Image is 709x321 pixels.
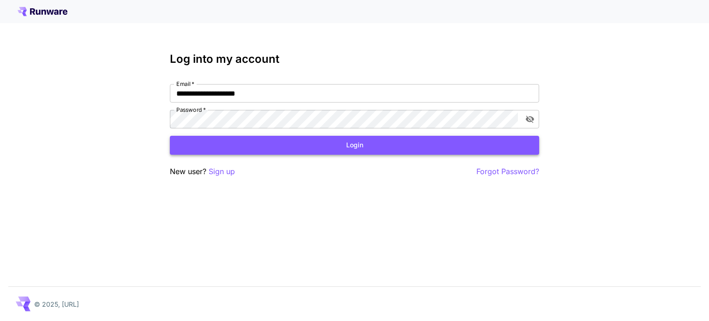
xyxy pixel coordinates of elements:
button: toggle password visibility [522,111,538,127]
label: Password [176,106,206,114]
button: Sign up [209,166,235,177]
button: Login [170,136,539,155]
p: New user? [170,166,235,177]
label: Email [176,80,194,88]
h3: Log into my account [170,53,539,66]
p: © 2025, [URL] [34,299,79,309]
button: Forgot Password? [476,166,539,177]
